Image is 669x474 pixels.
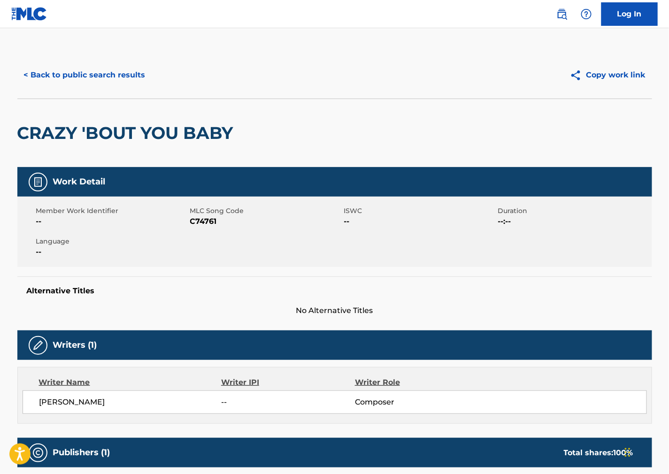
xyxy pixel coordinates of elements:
span: -- [36,246,188,258]
h5: Alternative Titles [27,286,643,296]
img: Writers [32,340,44,351]
span: C74761 [190,216,342,227]
div: Drag [625,438,631,466]
span: --:-- [498,216,650,227]
img: Publishers [32,447,44,459]
a: Log In [601,2,658,26]
img: Copy work link [570,69,586,81]
div: Writer Role [355,377,477,388]
span: Composer [355,397,477,408]
div: Help [577,5,596,23]
h5: Publishers (1) [53,447,110,458]
img: Work Detail [32,176,44,188]
span: -- [344,216,496,227]
span: 100 % [614,448,633,457]
h2: CRAZY 'BOUT YOU BABY [17,122,238,144]
div: Total shares: [564,447,633,459]
span: Language [36,237,188,246]
div: Writer IPI [221,377,355,388]
span: No Alternative Titles [17,305,652,316]
img: search [556,8,568,20]
a: Public Search [553,5,571,23]
img: help [581,8,592,20]
span: Member Work Identifier [36,206,188,216]
iframe: Chat Widget [622,429,669,474]
span: [PERSON_NAME] [39,397,222,408]
h5: Work Detail [53,176,106,187]
button: Copy work link [563,63,652,87]
h5: Writers (1) [53,340,97,351]
div: Writer Name [39,377,222,388]
img: MLC Logo [11,7,47,21]
span: ISWC [344,206,496,216]
span: Duration [498,206,650,216]
span: -- [36,216,188,227]
button: < Back to public search results [17,63,152,87]
span: MLC Song Code [190,206,342,216]
span: -- [221,397,354,408]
